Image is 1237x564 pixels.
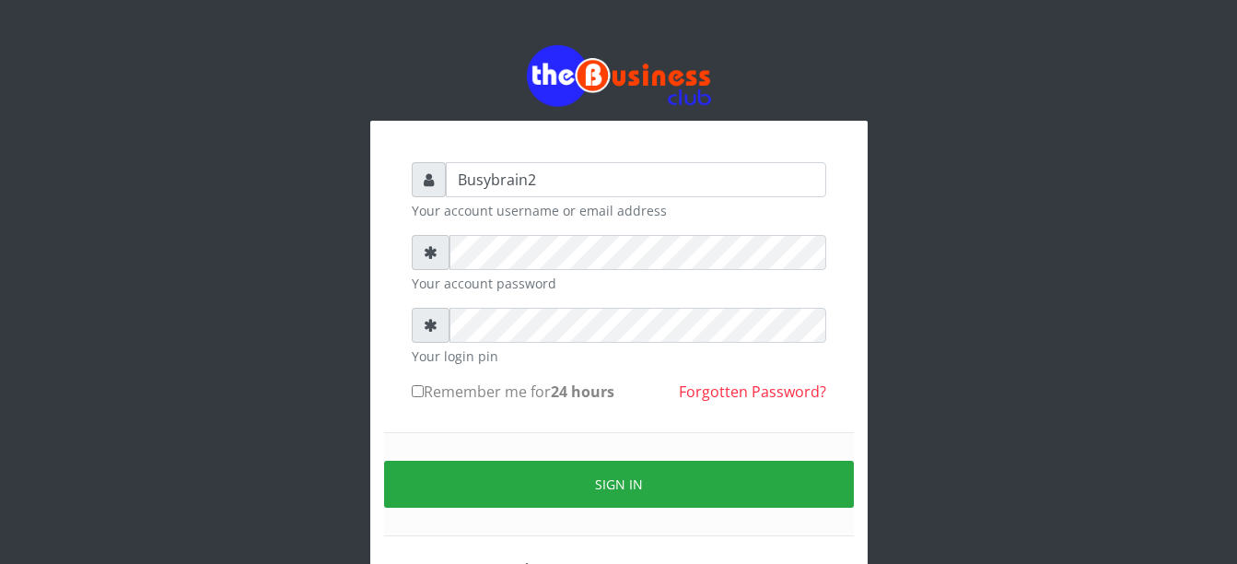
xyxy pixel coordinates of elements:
[551,382,614,402] b: 24 hours
[412,385,424,397] input: Remember me for24 hours
[412,381,614,403] label: Remember me for
[412,201,826,220] small: Your account username or email address
[412,274,826,293] small: Your account password
[412,347,826,366] small: Your login pin
[679,382,826,402] a: Forgotten Password?
[384,461,854,508] button: Sign in
[446,162,826,197] input: Username or email address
